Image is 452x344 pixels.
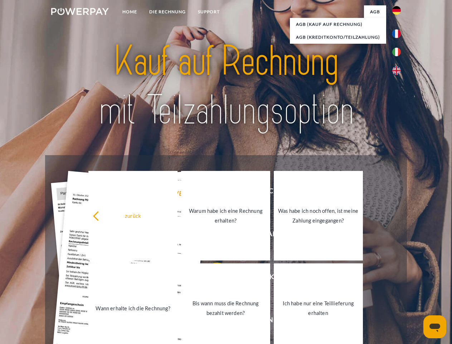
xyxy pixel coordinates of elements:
a: AGB (Kauf auf Rechnung) [290,18,386,31]
img: en [392,66,401,75]
a: agb [364,5,386,18]
iframe: Schaltfläche zum Öffnen des Messaging-Fensters [423,315,446,338]
div: Warum habe ich eine Rechnung erhalten? [185,206,266,225]
a: SUPPORT [192,5,226,18]
a: AGB (Kreditkonto/Teilzahlung) [290,31,386,44]
img: logo-powerpay-white.svg [51,8,109,15]
div: zurück [93,211,173,220]
div: Bis wann muss die Rechnung bezahlt werden? [185,298,266,318]
a: Home [116,5,143,18]
a: Was habe ich noch offen, ist meine Zahlung eingegangen? [274,171,363,261]
img: title-powerpay_de.svg [68,34,384,137]
img: it [392,48,401,56]
a: DIE RECHNUNG [143,5,192,18]
div: Was habe ich noch offen, ist meine Zahlung eingegangen? [278,206,359,225]
div: Wann erhalte ich die Rechnung? [93,303,173,313]
img: fr [392,29,401,38]
div: Ich habe nur eine Teillieferung erhalten [278,298,359,318]
img: de [392,6,401,15]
